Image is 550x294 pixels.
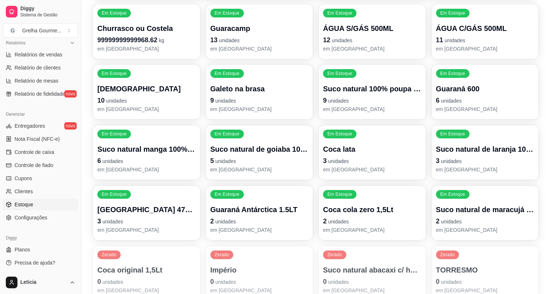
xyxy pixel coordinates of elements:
p: 13 [210,35,309,45]
button: Em EstoqueGuaraná 6006unidadesem [GEOGRAPHIC_DATA] [432,65,539,119]
p: Em Estoque [440,10,465,16]
p: 3 [436,156,534,166]
button: Em EstoqueSuco natural manga 100% poupa da fruta6unidadesem [GEOGRAPHIC_DATA] [93,125,200,180]
span: unidades [106,98,127,104]
p: em [GEOGRAPHIC_DATA] [210,166,309,173]
p: em [GEOGRAPHIC_DATA] [210,106,309,113]
p: em [GEOGRAPHIC_DATA] [210,287,309,294]
p: Suco natural 100% poupa da fruta melancia [323,84,421,94]
a: Cupons [3,172,78,184]
span: unidades [332,37,352,43]
p: ÁGUA S/GÁS 500ML [323,23,421,33]
span: Nota Fiscal (NFC-e) [15,135,60,143]
span: unidades [328,219,349,225]
p: 9 [210,95,309,106]
span: unidades [441,98,462,104]
span: unidades [328,158,349,164]
span: Planos [15,246,30,253]
button: Select a team [3,23,78,38]
span: Relatório de clientes [15,64,61,71]
p: Zerado [327,252,342,258]
span: Configurações [15,214,47,221]
p: em [GEOGRAPHIC_DATA] [97,45,196,52]
span: Cupons [15,175,32,182]
span: G [9,27,16,34]
button: Em EstoqueGuaracamp13unidadesem [GEOGRAPHIC_DATA] [206,4,313,59]
p: Império [210,265,309,275]
span: unidades [441,279,462,285]
button: Em EstoqueSuco natural de laranja 100% poupa da fruta3unidadesem [GEOGRAPHIC_DATA] [432,125,539,180]
p: Em Estoque [327,191,352,197]
p: Em Estoque [327,71,352,76]
span: Clientes [15,188,33,195]
p: 99999999999968.62 [97,35,196,45]
p: Em Estoque [102,131,126,137]
p: Suco natural de laranja 100% poupa da fruta [436,144,534,154]
p: Suco natural manga 100% poupa da fruta [97,144,196,154]
a: Relatório de fidelidadenovo [3,88,78,100]
p: 3 [97,216,196,226]
span: unidades [219,37,240,43]
p: em [GEOGRAPHIC_DATA] [436,45,534,52]
span: unidades [328,279,349,285]
p: em [GEOGRAPHIC_DATA] [436,287,534,294]
p: em [GEOGRAPHIC_DATA] [323,45,421,52]
div: Gerenciar [3,108,78,120]
span: unidades [102,219,123,225]
p: 0 [436,277,534,287]
button: Em EstoqueSuco natural de goiaba 100% poupa da fruta5unidadesem [GEOGRAPHIC_DATA] [206,125,313,180]
p: 0 [210,277,309,287]
a: Planos [3,244,78,255]
span: unidades [441,219,462,225]
p: em [GEOGRAPHIC_DATA] [436,166,534,173]
span: unidades [215,219,236,225]
p: Guaracamp [210,23,309,33]
span: unidades [215,279,236,285]
a: Relatórios de vendas [3,49,78,60]
p: 5 [210,156,309,166]
p: Coca original 1,5Lt [97,265,196,275]
p: [DEMOGRAPHIC_DATA] [97,84,196,94]
a: Relatório de clientes [3,62,78,73]
span: Precisa de ajuda? [15,259,55,266]
span: unidades [445,37,465,43]
p: 3 [323,156,421,166]
span: unidades [102,158,123,164]
p: TORRESMO [436,265,534,275]
p: Em Estoque [215,191,239,197]
span: Diggy [20,5,75,12]
button: Leticia [3,274,78,291]
span: Estoque [15,201,33,208]
p: Zerado [102,252,116,258]
p: Suco natural de maracujá 100% poupa da fruta [436,204,534,215]
button: Em EstoqueÁGUA S/GÁS 500ML12unidadesem [GEOGRAPHIC_DATA] [319,4,426,59]
p: 0 [97,277,196,287]
p: 6 [97,156,196,166]
a: Relatório de mesas [3,75,78,87]
p: Em Estoque [215,71,239,76]
p: Churrasco ou Costela [97,23,196,33]
a: Controle de fiado [3,159,78,171]
p: em [GEOGRAPHIC_DATA] [436,226,534,234]
p: Coca cola zero 1,5Lt [323,204,421,215]
p: Em Estoque [440,131,465,137]
p: Suco natural abacaxi c/ hortelã 100% poupa da fruta [323,265,421,275]
p: 9 [323,95,421,106]
p: 6 [436,95,534,106]
p: Em Estoque [327,131,352,137]
p: em [GEOGRAPHIC_DATA] [210,226,309,234]
p: 2 [323,216,421,226]
p: Guaraná 600 [436,84,534,94]
p: Galeto na brasa [210,84,309,94]
p: Em Estoque [215,131,239,137]
p: Guaraná Antárctica 1.5LT [210,204,309,215]
p: 2 [210,216,309,226]
p: Em Estoque [440,191,465,197]
button: Em EstoqueSuco natural de maracujá 100% poupa da fruta2unidadesem [GEOGRAPHIC_DATA] [432,186,539,240]
p: Suco natural de goiaba 100% poupa da fruta [210,144,309,154]
p: 0 [323,277,421,287]
p: Em Estoque [215,10,239,16]
p: 2 [436,216,534,226]
a: Nota Fiscal (NFC-e) [3,133,78,145]
button: Em EstoqueGuaraná Antárctica 1.5LT2unidadesem [GEOGRAPHIC_DATA] [206,186,313,240]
